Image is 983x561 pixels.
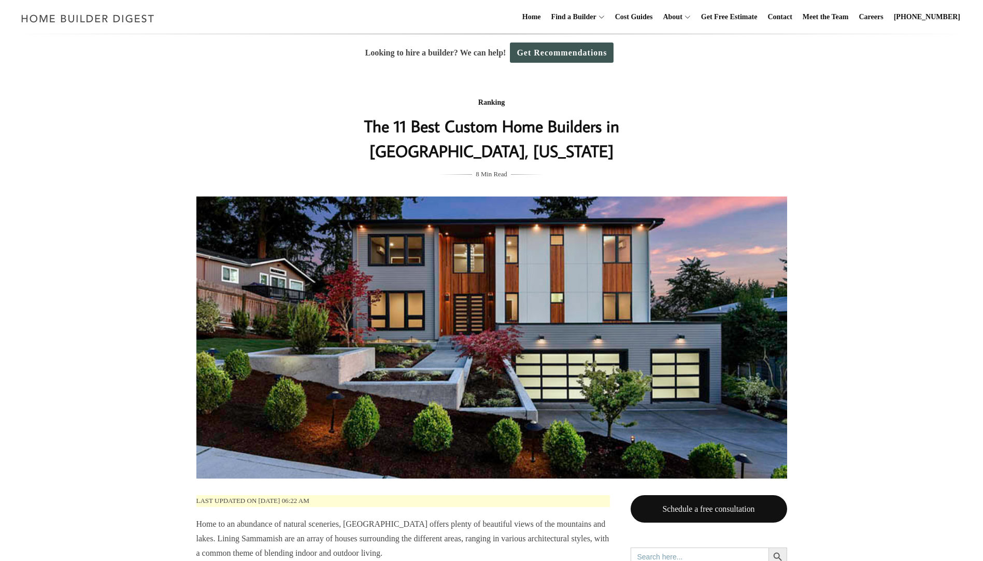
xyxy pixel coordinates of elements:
[547,1,596,34] a: Find a Builder
[196,495,610,507] p: Last updated on [DATE] 06:22 am
[510,43,614,63] a: Get Recommendations
[17,8,159,29] img: Home Builder Digest
[799,1,853,34] a: Meet the Team
[478,99,505,106] a: Ranking
[285,114,699,163] h1: The 11 Best Custom Home Builders in [GEOGRAPHIC_DATA], [US_STATE]
[890,1,964,34] a: [PHONE_NUMBER]
[763,1,796,34] a: Contact
[659,1,682,34] a: About
[631,495,787,523] a: Schedule a free consultation
[697,1,762,34] a: Get Free Estimate
[196,520,609,557] span: Home to an abundance of natural sceneries, [GEOGRAPHIC_DATA] offers plenty of beautiful views of ...
[518,1,545,34] a: Home
[476,169,507,180] span: 8 Min Read
[855,1,888,34] a: Careers
[611,1,657,34] a: Cost Guides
